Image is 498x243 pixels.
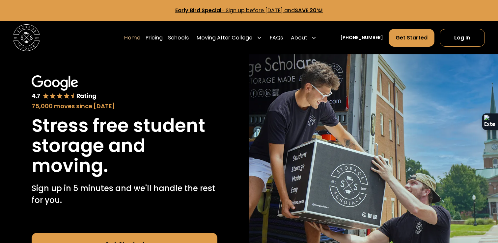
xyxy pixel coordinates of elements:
[440,29,485,47] a: Log In
[175,7,323,14] a: Early Bird Special- Sign up before [DATE] andSAVE 20%!
[146,29,163,47] a: Pricing
[13,24,40,51] a: home
[194,29,264,47] div: Moving After College
[295,7,323,14] strong: SAVE 20%!
[270,29,283,47] a: FAQs
[32,102,217,110] div: 75,000 moves since [DATE]
[32,182,217,206] p: Sign up in 5 minutes and we'll handle the rest for you.
[288,29,319,47] div: About
[32,75,97,100] img: Google 4.7 star rating
[197,34,252,42] div: Moving After College
[175,7,221,14] strong: Early Bird Special
[168,29,189,47] a: Schools
[291,34,307,42] div: About
[340,34,383,41] a: [PHONE_NUMBER]
[124,29,140,47] a: Home
[32,116,217,176] h1: Stress free student storage and moving.
[484,115,496,128] img: Extension Icon
[13,24,40,51] img: Storage Scholars main logo
[389,29,434,47] a: Get Started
